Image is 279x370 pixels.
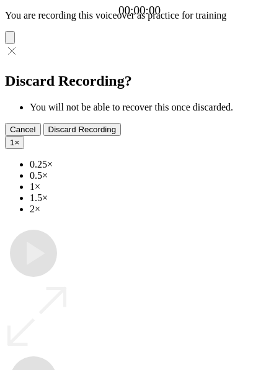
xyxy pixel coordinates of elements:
h2: Discard Recording? [5,73,274,89]
span: 1 [10,138,14,147]
li: 0.5× [30,170,274,181]
li: 2× [30,204,274,215]
a: 00:00:00 [118,4,161,17]
li: 1.5× [30,192,274,204]
p: You are recording this voiceover as practice for training [5,10,274,21]
li: You will not be able to recover this once discarded. [30,102,274,113]
li: 0.25× [30,159,274,170]
button: Cancel [5,123,41,136]
li: 1× [30,181,274,192]
button: 1× [5,136,24,149]
button: Discard Recording [43,123,122,136]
